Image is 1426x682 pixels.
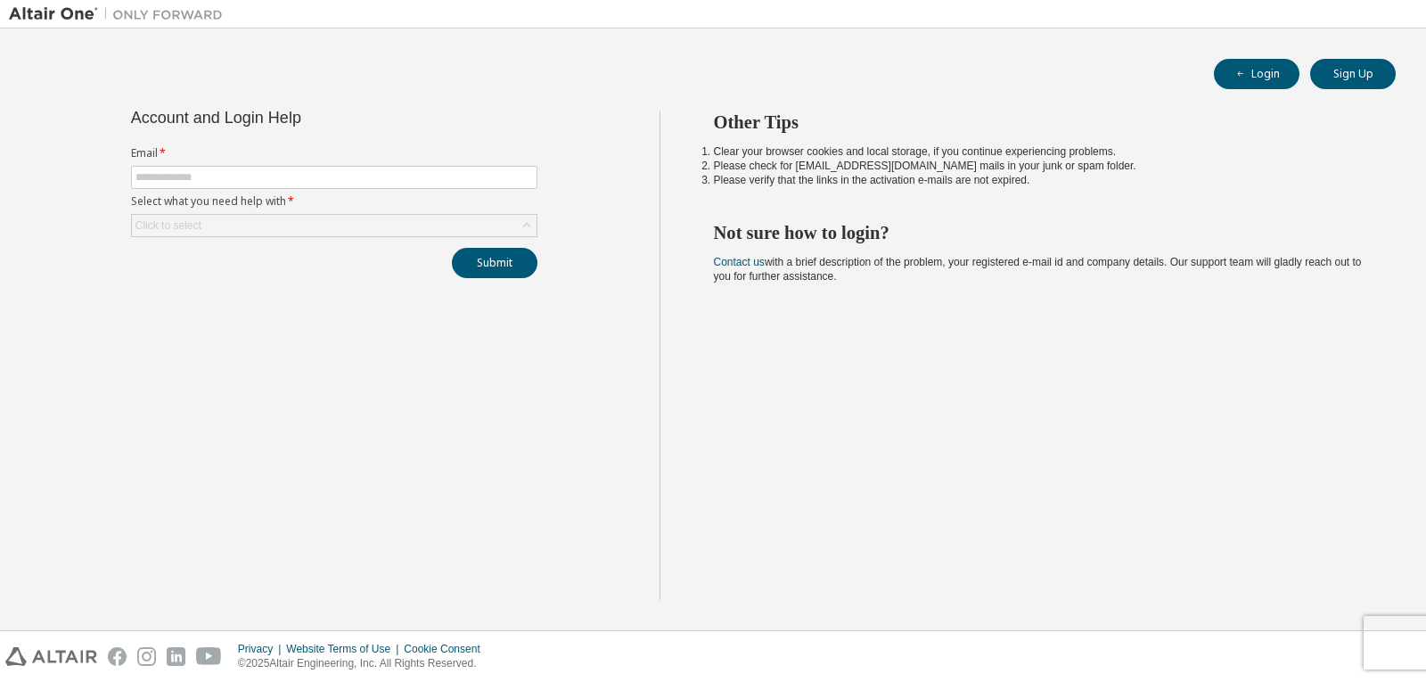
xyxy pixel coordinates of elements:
[238,656,491,671] p: © 2025 Altair Engineering, Inc. All Rights Reserved.
[108,647,127,666] img: facebook.svg
[404,642,490,656] div: Cookie Consent
[714,256,765,268] a: Contact us
[132,215,537,236] div: Click to select
[167,647,185,666] img: linkedin.svg
[135,218,201,233] div: Click to select
[1310,59,1396,89] button: Sign Up
[452,248,537,278] button: Submit
[286,642,404,656] div: Website Terms of Use
[714,256,1362,283] span: with a brief description of the problem, your registered e-mail id and company details. Our suppo...
[137,647,156,666] img: instagram.svg
[238,642,286,656] div: Privacy
[714,111,1365,134] h2: Other Tips
[1214,59,1299,89] button: Login
[131,194,537,209] label: Select what you need help with
[9,5,232,23] img: Altair One
[131,146,537,160] label: Email
[5,647,97,666] img: altair_logo.svg
[131,111,456,125] div: Account and Login Help
[714,221,1365,244] h2: Not sure how to login?
[196,647,222,666] img: youtube.svg
[714,159,1365,173] li: Please check for [EMAIL_ADDRESS][DOMAIN_NAME] mails in your junk or spam folder.
[714,144,1365,159] li: Clear your browser cookies and local storage, if you continue experiencing problems.
[714,173,1365,187] li: Please verify that the links in the activation e-mails are not expired.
